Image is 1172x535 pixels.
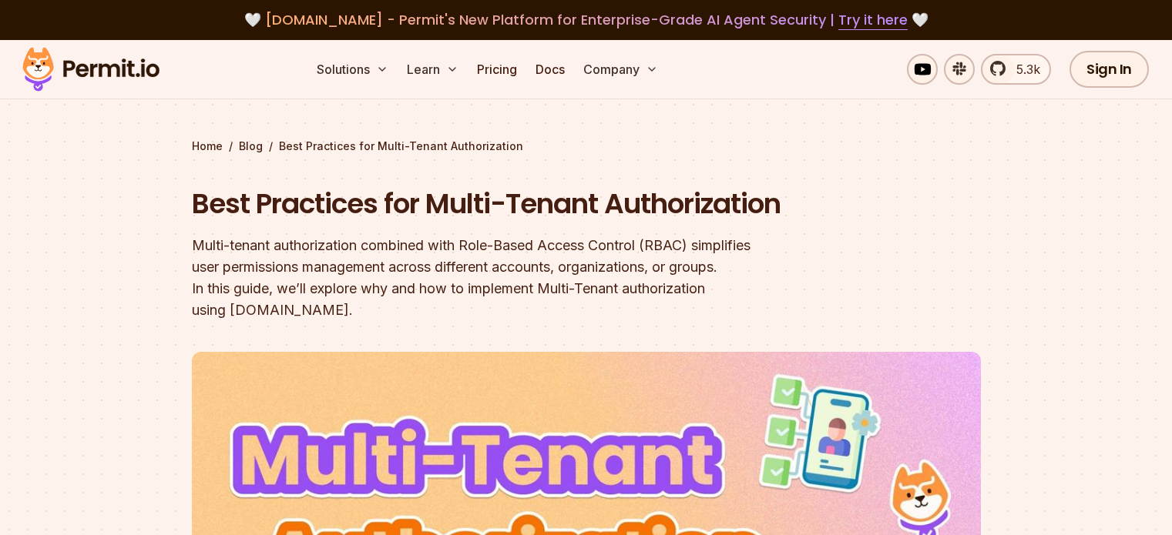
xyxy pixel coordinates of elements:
[1070,51,1149,88] a: Sign In
[265,10,908,29] span: [DOMAIN_NAME] - Permit's New Platform for Enterprise-Grade AI Agent Security |
[192,185,784,223] h1: Best Practices for Multi-Tenant Authorization
[981,54,1051,85] a: 5.3k
[192,235,784,321] div: Multi-tenant authorization combined with Role-Based Access Control (RBAC) simplifies user permiss...
[401,54,465,85] button: Learn
[311,54,395,85] button: Solutions
[838,10,908,30] a: Try it here
[1007,60,1040,79] span: 5.3k
[192,139,223,154] a: Home
[471,54,523,85] a: Pricing
[15,43,166,95] img: Permit logo
[192,139,981,154] div: / /
[37,9,1135,31] div: 🤍 🤍
[529,54,571,85] a: Docs
[239,139,263,154] a: Blog
[577,54,664,85] button: Company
